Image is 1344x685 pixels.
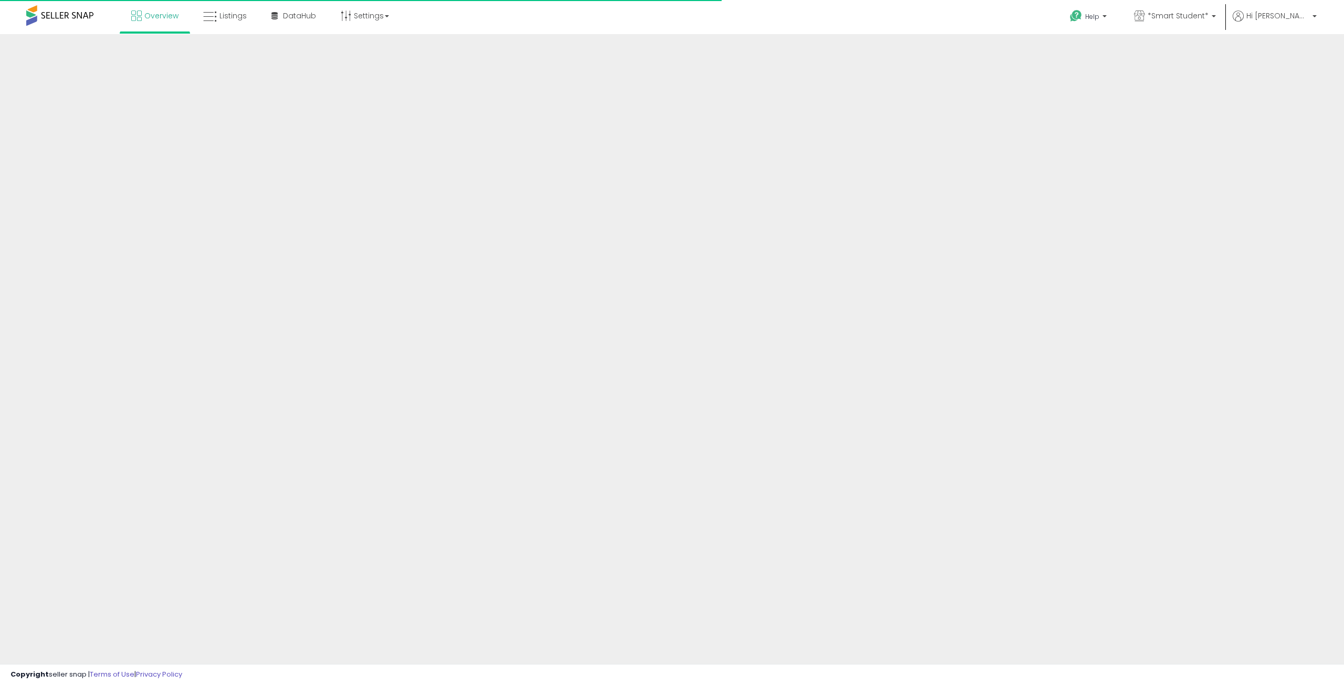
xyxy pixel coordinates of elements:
a: Help [1062,2,1117,34]
i: Get Help [1069,9,1083,23]
span: DataHub [283,10,316,21]
span: *Smart Student* [1148,10,1209,21]
span: Hi [PERSON_NAME] [1246,10,1309,21]
span: Listings [219,10,247,21]
span: Help [1085,12,1099,21]
a: Hi [PERSON_NAME] [1233,10,1317,34]
span: Overview [144,10,178,21]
